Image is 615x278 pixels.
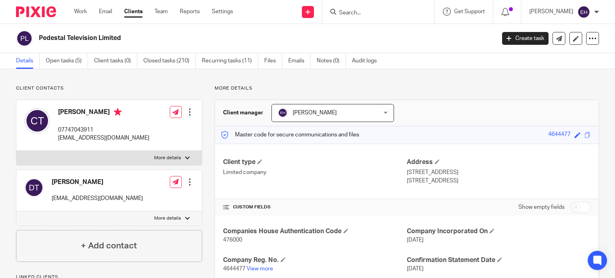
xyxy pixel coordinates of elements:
[202,53,258,69] a: Recurring tasks (11)
[288,53,311,69] a: Emails
[16,6,56,17] img: Pixie
[143,53,196,69] a: Closed tasks (210)
[74,8,87,16] a: Work
[407,237,424,243] span: [DATE]
[548,130,571,140] div: 4644477
[221,131,359,139] p: Master code for secure communications and files
[293,110,337,116] span: [PERSON_NAME]
[154,155,181,161] p: More details
[502,32,549,45] a: Create task
[58,134,149,142] p: [EMAIL_ADDRESS][DOMAIN_NAME]
[407,256,591,264] h4: Confirmation Statement Date
[58,108,149,118] h4: [PERSON_NAME]
[58,126,149,134] p: 07747043911
[223,109,263,117] h3: Client manager
[519,203,565,211] label: Show empty fields
[16,85,202,92] p: Client contacts
[52,194,143,202] p: [EMAIL_ADDRESS][DOMAIN_NAME]
[39,34,400,42] h2: Pedestal Television Limited
[223,266,245,272] span: 4644477
[454,9,485,14] span: Get Support
[24,178,44,197] img: svg%3E
[81,240,137,252] h4: + Add contact
[124,8,143,16] a: Clients
[352,53,383,69] a: Audit logs
[16,53,40,69] a: Details
[264,53,282,69] a: Files
[99,8,112,16] a: Email
[529,8,573,16] p: [PERSON_NAME]
[52,178,143,186] h4: [PERSON_NAME]
[114,108,122,116] i: Primary
[154,215,181,222] p: More details
[407,266,424,272] span: [DATE]
[16,30,33,47] img: svg%3E
[94,53,137,69] a: Client tasks (0)
[223,256,407,264] h4: Company Reg. No.
[223,237,242,243] span: 476000
[155,8,168,16] a: Team
[577,6,590,18] img: svg%3E
[223,227,407,236] h4: Companies House Authentication Code
[317,53,346,69] a: Notes (0)
[223,168,407,176] p: Limited company
[223,204,407,210] h4: CUSTOM FIELDS
[338,10,410,17] input: Search
[407,227,591,236] h4: Company Incorporated On
[215,85,599,92] p: More details
[247,266,273,272] a: View more
[407,158,591,166] h4: Address
[180,8,200,16] a: Reports
[46,53,88,69] a: Open tasks (5)
[24,108,50,134] img: svg%3E
[278,108,287,118] img: svg%3E
[407,168,591,176] p: [STREET_ADDRESS]
[223,158,407,166] h4: Client type
[407,177,591,185] p: [STREET_ADDRESS]
[212,8,233,16] a: Settings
